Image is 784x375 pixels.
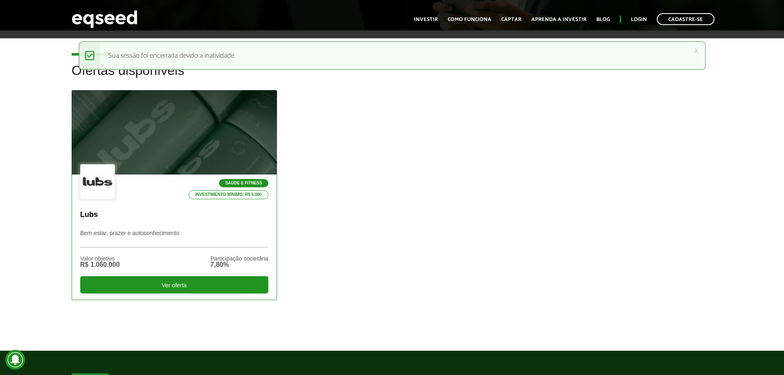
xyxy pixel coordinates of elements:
p: Lubs [80,210,268,219]
div: Valor objetivo [80,256,120,261]
a: Blog [596,17,610,22]
a: Saúde e Fitness Investimento mínimo: R$ 5.000 Lubs Bem-estar, prazer e autoconhecimento Valor obj... [72,90,277,300]
a: Aprenda a investir [531,17,586,22]
a: Cadastre-se [657,13,714,25]
a: Investir [414,17,438,22]
a: Como funciona [448,17,491,22]
div: 7,80% [210,261,268,268]
p: Investimento mínimo: R$ 5.000 [188,190,268,199]
a: × [694,46,699,55]
p: Saúde e Fitness [219,179,268,187]
div: Participação societária [210,256,268,261]
a: Captar [501,17,521,22]
p: Bem-estar, prazer e autoconhecimento [80,230,268,247]
div: R$ 1.060.000 [80,261,120,268]
a: Login [631,17,647,22]
h2: Ofertas disponíveis [72,63,713,90]
div: Sua sessão foi encerrada devido a inatividade. [79,41,706,70]
div: Ver oferta [80,276,268,293]
img: EqSeed [72,8,137,30]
